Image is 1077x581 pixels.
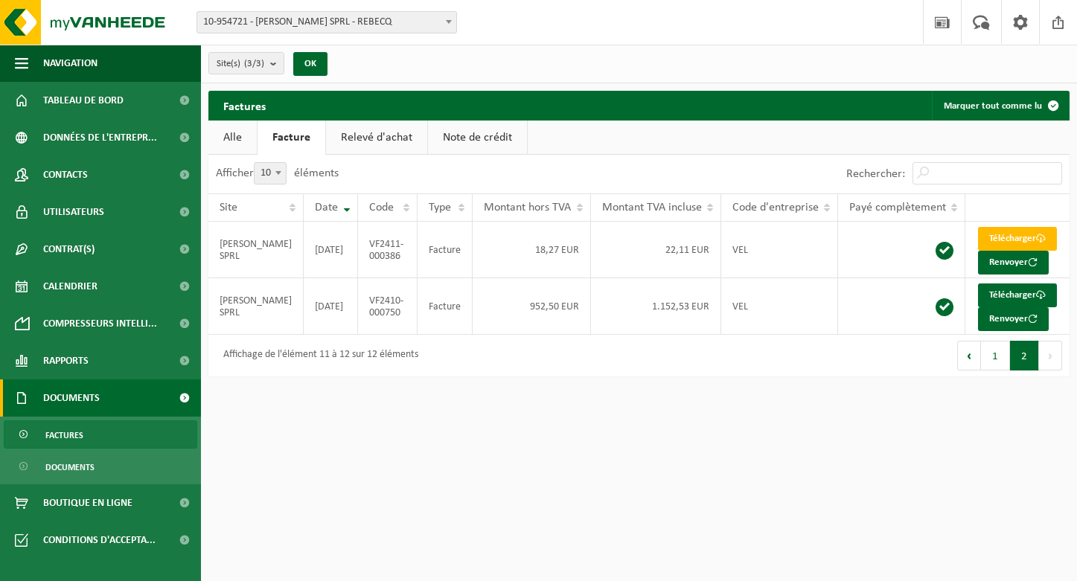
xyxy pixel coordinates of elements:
[978,251,1049,275] button: Renvoyer
[43,342,89,379] span: Rapports
[978,283,1057,307] a: Télécharger
[196,11,457,33] span: 10-954721 - TORI PORTAILS SPRL - REBECQ
[208,278,304,335] td: [PERSON_NAME] SPRL
[43,82,124,119] span: Tableau de bord
[304,222,358,278] td: [DATE]
[591,222,721,278] td: 22,11 EUR
[216,167,339,179] label: Afficher éléments
[4,452,197,481] a: Documents
[732,202,819,214] span: Code d'entreprise
[43,156,88,193] span: Contacts
[43,484,132,521] span: Boutique en ligne
[208,52,284,74] button: Site(s)(3/3)
[208,121,257,155] a: Alle
[217,53,264,75] span: Site(s)
[369,202,394,214] span: Code
[208,222,304,278] td: [PERSON_NAME] SPRL
[258,121,325,155] a: Facture
[978,227,1057,251] a: Télécharger
[43,268,98,305] span: Calendrier
[429,202,451,214] span: Type
[216,342,418,369] div: Affichage de l'élément 11 à 12 sur 12 éléments
[428,121,527,155] a: Note de crédit
[418,222,473,278] td: Facture
[721,278,838,335] td: VEL
[43,193,104,231] span: Utilisateurs
[591,278,721,335] td: 1.152,53 EUR
[957,341,981,370] button: Previous
[45,453,95,481] span: Documents
[43,45,98,82] span: Navigation
[208,91,281,120] h2: Factures
[978,307,1049,331] button: Renvoyer
[244,59,264,68] count: (3/3)
[315,202,338,214] span: Date
[4,420,197,449] a: Factures
[1039,341,1062,370] button: Next
[43,231,95,268] span: Contrat(s)
[932,91,1068,121] button: Marquer tout comme lu
[602,202,702,214] span: Montant TVA incluse
[981,341,1010,370] button: 1
[197,12,456,33] span: 10-954721 - TORI PORTAILS SPRL - REBECQ
[473,278,590,335] td: 952,50 EUR
[45,421,83,449] span: Factures
[358,278,418,335] td: VF2410-000750
[721,222,838,278] td: VEL
[849,202,946,214] span: Payé complètement
[43,379,100,417] span: Documents
[293,52,327,76] button: OK
[418,278,473,335] td: Facture
[43,305,157,342] span: Compresseurs intelli...
[1010,341,1039,370] button: 2
[255,163,286,184] span: 10
[254,162,287,184] span: 10
[484,202,571,214] span: Montant hors TVA
[846,168,905,180] label: Rechercher:
[220,202,237,214] span: Site
[43,119,157,156] span: Données de l'entrepr...
[43,521,156,559] span: Conditions d'accepta...
[326,121,427,155] a: Relevé d'achat
[304,278,358,335] td: [DATE]
[358,222,418,278] td: VF2411-000386
[473,222,590,278] td: 18,27 EUR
